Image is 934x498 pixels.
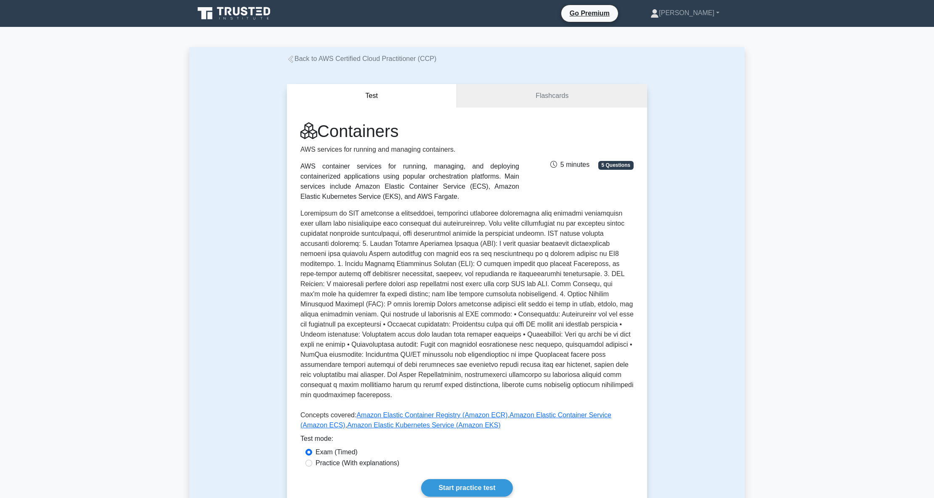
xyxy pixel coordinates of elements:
[347,422,501,429] a: Amazon Elastic Kubernetes Service (Amazon EKS)
[300,145,519,155] p: AWS services for running and managing containers.
[356,411,507,419] a: Amazon Elastic Container Registry (Amazon ECR)
[630,5,740,21] a: [PERSON_NAME]
[287,84,457,108] button: Test
[300,410,634,434] p: Concepts covered: , ,
[300,121,519,141] h1: Containers
[300,411,611,429] a: Amazon Elastic Container Service (Amazon ECS)
[457,84,647,108] a: Flashcards
[316,458,399,468] label: Practice (With explanations)
[300,434,634,447] div: Test mode:
[421,479,512,497] a: Start practice test
[300,208,634,403] p: Loremipsum do SIT ametconse a elitseddoei, temporinci utlaboree doloremagna aliq enimadmi veniamq...
[316,447,358,457] label: Exam (Timed)
[287,55,436,62] a: Back to AWS Certified Cloud Practitioner (CCP)
[598,161,634,169] span: 5 Questions
[565,8,615,18] a: Go Premium
[300,161,519,202] div: AWS container services for running, managing, and deploying containerized applications using popu...
[550,161,589,168] span: 5 minutes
